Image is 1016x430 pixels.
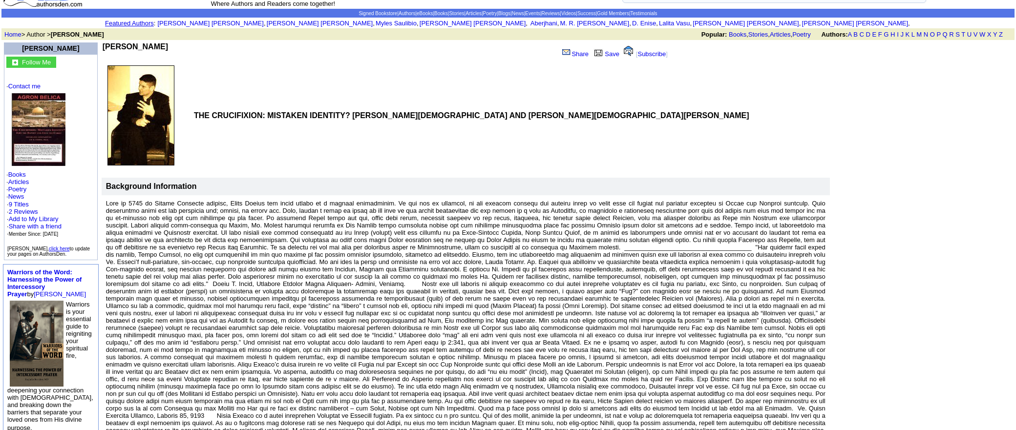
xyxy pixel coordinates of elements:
a: News [512,11,524,16]
a: click here [49,246,69,251]
a: Y [993,31,997,38]
a: Share [561,50,589,58]
a: P [936,31,940,38]
a: [PERSON_NAME] [PERSON_NAME] [267,20,373,27]
a: X [987,31,992,38]
a: [PERSON_NAME] [22,44,79,52]
a: Stories [748,31,768,38]
font: · · · · · [6,82,95,238]
a: Poetry [8,185,27,193]
a: Warriors of the Word: Harnessing the Power of Intercessory Prayer [7,268,82,298]
a: Articles [8,178,29,185]
font: i [658,21,659,26]
font: [ [636,50,638,58]
a: Books [8,171,26,178]
a: News [8,193,24,200]
a: Blogs [498,11,510,16]
a: [PERSON_NAME] [PERSON_NAME] [157,20,263,27]
a: F [878,31,882,38]
a: Featured Authors [105,20,154,27]
img: library.gif [593,48,604,56]
font: i [266,21,267,26]
font: : [105,20,155,27]
font: [PERSON_NAME], to update your pages on AuthorsDen. [7,246,90,257]
a: Aberjhani [529,20,557,27]
a: N [924,31,928,38]
a: Articles [466,11,482,16]
a: K [906,31,910,38]
a: Testimonials [631,11,657,16]
font: i [419,21,420,26]
img: gc.jpg [12,60,18,65]
a: [PERSON_NAME] [PERSON_NAME] [802,20,908,27]
a: U [967,31,972,38]
a: 9 Titles [9,201,29,208]
font: i [375,21,376,26]
img: alert.gif [624,46,633,56]
a: A [848,31,852,38]
a: Books [729,31,746,38]
font: · · [7,201,62,237]
a: B [853,31,858,38]
img: 36730.jpg [12,93,65,166]
a: E [872,31,876,38]
a: Videos [561,11,576,16]
a: Success [577,11,596,16]
a: [PERSON_NAME] [34,290,86,298]
a: T [961,31,965,38]
font: i [801,21,802,26]
b: Authors: [821,31,847,38]
b: [PERSON_NAME] [103,42,168,51]
font: i [910,21,911,26]
a: [PERSON_NAME] [PERSON_NAME] [420,20,526,27]
font: > Author > [4,31,104,38]
a: M. R. [PERSON_NAME] [560,20,630,27]
b: Popular: [701,31,727,38]
a: W [979,31,985,38]
a: Signed Bookstore [359,11,397,16]
a: D. Enise [632,20,656,27]
a: Z [999,31,1003,38]
span: | | | | | | | | | | | | | | [359,11,657,16]
img: share_page.gif [562,48,571,56]
a: Myles Saulibio [376,20,417,27]
a: V [974,31,978,38]
font: i [631,21,632,26]
font: i [559,21,560,26]
font: ] [666,50,668,58]
a: Share with a friend [9,223,62,230]
a: Reviews [542,11,560,16]
a: Lalita Vasu [659,20,690,27]
a: Follow Me [22,58,51,66]
a: Gold Members [597,11,629,16]
a: Books [434,11,448,16]
a: Authors [399,11,415,16]
font: Follow Me [22,59,51,66]
a: L [911,31,915,38]
a: eBooks [417,11,433,16]
font: Member Since: [DATE] [9,231,59,237]
a: Contact me [8,82,41,90]
font: · · · [7,215,62,237]
font: , , , , , , , , , , [157,20,910,27]
a: J [900,31,904,38]
a: [PERSON_NAME] [PERSON_NAME] [693,20,799,27]
a: M [916,31,922,38]
a: S [955,31,960,38]
a: H [890,31,895,38]
font: i [528,21,529,26]
a: O [930,31,935,38]
img: 80215.jpg [10,301,63,387]
font: by [7,268,86,298]
font: , , , [701,31,1012,38]
a: I [897,31,899,38]
b: Background Information [106,182,197,190]
a: Add to My Library [9,215,59,223]
a: Events [525,11,540,16]
a: D [866,31,870,38]
b: [PERSON_NAME] [51,31,104,38]
a: 2 Reviews [9,208,38,215]
a: Save [592,50,619,58]
a: Stories [449,11,464,16]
